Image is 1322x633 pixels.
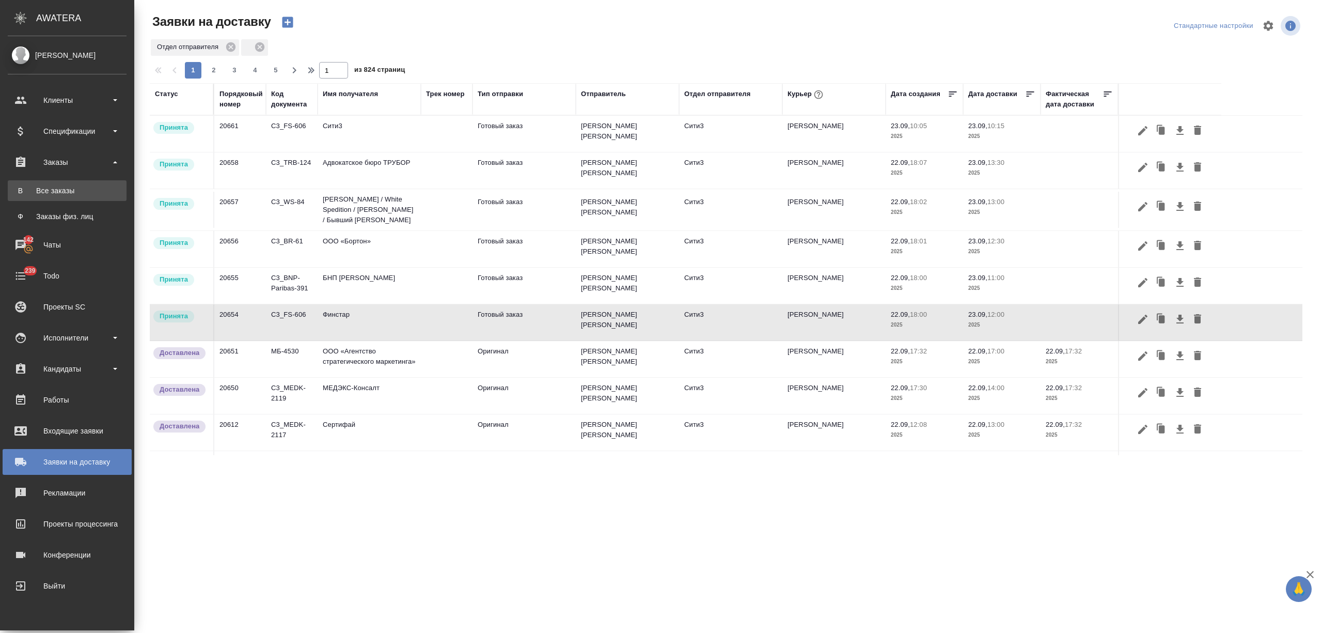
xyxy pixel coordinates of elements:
td: Адвокатское бюро ТРУБОР [318,152,421,189]
td: 20651 [214,341,266,377]
td: Сити3 [679,414,782,451]
button: Скачать [1171,236,1189,256]
p: 10:15 [987,122,1004,130]
button: Клонировать [1152,197,1171,217]
div: Статус [155,89,178,99]
div: Курьер назначен [152,121,208,135]
p: 2025 [891,131,958,142]
button: Скачать [1171,383,1189,403]
p: 23.09, [968,311,987,318]
div: Исполнители [8,330,127,346]
a: ВВсе заказы [8,180,127,201]
p: 2025 [968,131,1035,142]
td: C3_FS-606 [266,116,318,152]
button: 5 [267,62,284,79]
p: 23.09, [968,159,987,166]
p: 22.09, [1046,421,1065,428]
td: Сити3 [679,152,782,189]
p: Принята [160,159,188,169]
td: Готовый заказ [473,268,576,304]
p: Принята [160,274,188,285]
div: [PERSON_NAME] [8,50,127,61]
td: [PERSON_NAME] [782,152,886,189]
button: Удалить [1189,121,1206,141]
td: [PERSON_NAME] [PERSON_NAME] [576,231,679,267]
button: Удалить [1189,158,1206,177]
div: Входящие заявки [8,423,127,439]
p: 13:00 [987,421,1004,428]
p: 2025 [968,207,1035,218]
td: Оригинал [473,378,576,414]
p: Принята [160,311,188,321]
p: Доставлена [160,421,199,431]
button: Редактировать [1134,158,1152,177]
div: Все заказы [13,186,121,196]
td: C3_MEDK-2118 [266,451,318,487]
td: Сити3 [679,451,782,487]
p: 18:00 [910,311,927,318]
div: Отдел отправителя [684,89,750,99]
td: Оригинал [473,341,576,377]
button: Клонировать [1152,310,1171,329]
p: 2025 [968,357,1035,367]
p: 22.09, [968,384,987,392]
td: Сити3 [679,341,782,377]
td: C3_WS-84 [266,192,318,228]
p: 12:00 [987,311,1004,318]
p: Доставлена [160,384,199,395]
td: Сити3 [679,268,782,304]
p: 2025 [891,357,958,367]
td: Сити3 [318,116,421,152]
div: Проекты процессинга [8,516,127,532]
td: [PERSON_NAME] [PERSON_NAME] [576,451,679,487]
button: 2 [206,62,222,79]
td: Готовый заказ [473,192,576,228]
td: Готовый заказ [473,116,576,152]
p: 11:00 [987,274,1004,282]
p: 12:30 [987,237,1004,245]
td: [PERSON_NAME] [782,192,886,228]
td: [PERSON_NAME] / White Spedition / [PERSON_NAME] / Бывший [PERSON_NAME] [318,189,421,230]
p: 22.09, [968,347,987,355]
span: Настроить таблицу [1256,13,1281,38]
a: Конференции [3,542,132,568]
div: Документы доставлены, фактическая дата доставки проставиться автоматически [152,346,208,360]
div: Отправитель [581,89,626,99]
p: 2025 [891,393,958,404]
div: Кандидаты [8,361,127,377]
p: 22.09, [968,421,987,428]
td: [PERSON_NAME] [PERSON_NAME] [576,378,679,414]
p: 22.09, [1046,347,1065,355]
td: ООО «Бортон» [318,231,421,267]
td: Сити3 [679,378,782,414]
td: 20650 [214,378,266,414]
p: 2025 [968,246,1035,257]
p: 17:00 [987,347,1004,355]
button: Клонировать [1152,383,1171,403]
p: 22.09, [891,311,910,318]
p: 23.09, [968,122,987,130]
a: Входящие заявки [3,418,132,444]
div: Документы доставлены, фактическая дата доставки проставиться автоматически [152,383,208,397]
td: [PERSON_NAME] [782,341,886,377]
p: 2025 [968,430,1035,440]
p: 2025 [891,246,958,257]
span: Заявки на доставку [150,13,271,30]
div: AWATERA [36,8,134,28]
td: 20654 [214,304,266,341]
button: Создать [275,13,300,31]
p: 17:32 [1065,421,1082,428]
span: 5 [267,65,284,75]
p: 2025 [968,393,1035,404]
p: 18:07 [910,159,927,166]
div: Клиенты [8,92,127,108]
p: 23.09, [968,198,987,206]
button: 3 [226,62,243,79]
td: [PERSON_NAME] [318,451,421,487]
button: Скачать [1171,420,1189,439]
div: Трек номер [426,89,465,99]
p: 13:30 [987,159,1004,166]
p: 2025 [968,168,1035,178]
p: 17:32 [1065,347,1082,355]
div: Курьер назначен [152,236,208,250]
